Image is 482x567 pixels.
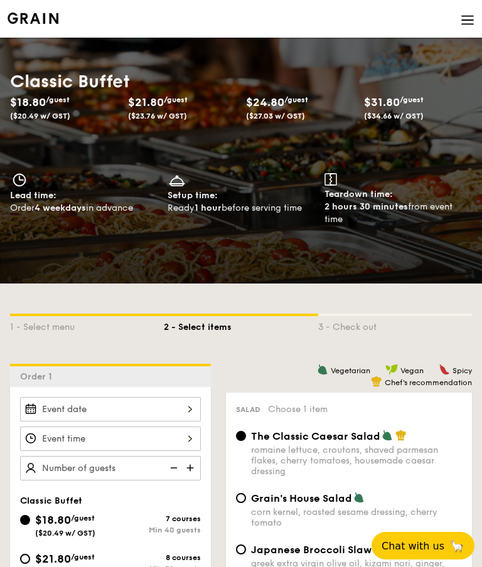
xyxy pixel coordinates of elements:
[364,112,424,120] span: ($34.66 w/ GST)
[164,316,318,334] div: 2 - Select items
[164,95,188,104] span: /guest
[8,13,58,24] a: Logotype
[385,378,472,387] span: Chef's recommendation
[35,552,71,566] span: $21.80
[182,456,201,480] img: icon-add.58712e84.svg
[236,405,260,414] span: Salad
[128,112,187,120] span: ($23.76 w/ GST)
[35,529,95,538] span: ($20.49 w/ GST)
[324,201,472,226] div: from event time
[439,364,450,375] img: icon-spicy.37a8142b.svg
[20,456,201,480] input: Number of guests
[400,95,424,104] span: /guest
[453,366,472,375] span: Spicy
[400,366,424,375] span: Vegan
[353,492,365,503] img: icon-vegetarian.fe4039eb.svg
[195,203,222,213] strong: 1 hour
[236,544,246,554] input: Japanese Broccoli Slawgreek extra virgin olive oil, kizami nori, ginger, yuzu soy-sesame dressing
[8,13,58,24] img: Grain
[46,95,70,104] span: /guest
[372,532,474,559] button: Chat with us🦙
[10,173,29,187] img: icon-clock.2db775ea.svg
[35,513,71,527] span: $18.80
[110,514,201,523] div: 7 courses
[168,202,315,215] div: Ready before serving time
[71,514,95,522] span: /guest
[20,371,57,382] span: Order 1
[20,397,201,421] input: Event date
[251,544,372,556] span: Japanese Broccoli Slaw
[251,507,462,528] div: corn kernel, roasted sesame dressing, cherry tomato
[236,493,246,503] input: Grain's House Saladcorn kernel, roasted sesame dressing, cherry tomato
[382,540,444,552] span: Chat with us
[246,112,305,120] span: ($27.03 w/ GST)
[236,431,246,441] input: The Classic Caesar Saladromaine lettuce, croutons, shaved parmesan flakes, cherry tomatoes, house...
[251,445,462,477] div: romaine lettuce, croutons, shaved parmesan flakes, cherry tomatoes, housemade caesar dressing
[268,404,328,415] span: Choose 1 item
[324,189,393,199] span: Teardown time:
[331,366,370,375] span: Vegetarian
[364,95,400,109] span: $31.80
[20,554,30,564] input: $21.80/guest($23.76 w/ GST)8 coursesMin 30 guests
[10,112,70,120] span: ($20.49 w/ GST)
[20,495,82,506] span: Classic Buffet
[20,427,201,451] input: Event time
[246,95,284,109] span: $24.80
[110,553,201,562] div: 8 courses
[382,430,393,441] img: icon-vegetarian.fe4039eb.svg
[128,95,164,109] span: $21.80
[371,376,382,387] img: icon-chef-hat.a58ddaea.svg
[324,173,337,186] img: icon-teardown.65201eee.svg
[461,13,474,27] img: icon-hamburger-menu.db5d7e83.svg
[163,456,182,480] img: icon-reduce.1d2dbef1.svg
[71,553,95,561] span: /guest
[20,515,30,525] input: $18.80/guest($20.49 w/ GST)7 coursesMin 40 guests
[324,201,408,212] strong: 2 hours 30 minutes
[251,430,380,442] span: The Classic Caesar Salad
[10,70,472,93] h1: Classic Buffet
[168,190,218,201] span: Setup time:
[395,430,407,441] img: icon-chef-hat.a58ddaea.svg
[35,203,86,213] strong: 4 weekdays
[10,202,158,215] div: Order in advance
[385,364,398,375] img: icon-vegan.f8ff3823.svg
[10,190,56,201] span: Lead time:
[10,316,164,334] div: 1 - Select menu
[110,526,201,534] div: Min 40 guests
[318,316,472,334] div: 3 - Check out
[168,173,186,187] img: icon-dish.430c3a2e.svg
[317,364,328,375] img: icon-vegetarian.fe4039eb.svg
[251,492,352,504] span: Grain's House Salad
[449,539,464,553] span: 🦙
[10,95,46,109] span: $18.80
[284,95,308,104] span: /guest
